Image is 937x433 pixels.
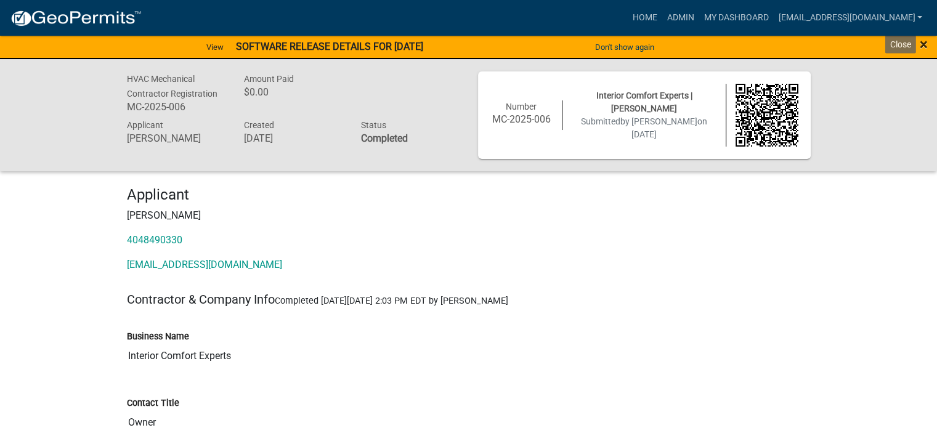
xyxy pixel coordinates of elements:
h5: Contractor & Company Info [127,292,811,307]
label: Contact Title [127,399,179,408]
h6: MC-2025-006 [127,101,225,113]
a: [EMAIL_ADDRESS][DOMAIN_NAME] [773,6,927,30]
strong: Completed [360,132,407,144]
span: Status [360,120,386,130]
h6: MC-2025-006 [490,113,553,125]
h6: [DATE] [243,132,342,144]
span: by [PERSON_NAME] [620,116,697,126]
a: View [201,37,229,57]
div: Close [885,36,916,54]
a: Home [627,6,662,30]
h6: [PERSON_NAME] [127,132,225,144]
strong: SOFTWARE RELEASE DETAILS FOR [DATE] [236,41,423,52]
span: × [920,36,928,53]
label: Business Name [127,333,189,341]
a: [EMAIL_ADDRESS][DOMAIN_NAME] [127,259,282,270]
p: [PERSON_NAME] [127,208,811,223]
span: Amount Paid [243,74,293,84]
span: Number [506,102,537,111]
a: 4048490330 [127,234,182,246]
a: Admin [662,6,699,30]
h4: Applicant [127,186,811,204]
button: Close [920,37,928,52]
span: Interior Comfort Experts | [PERSON_NAME] [596,91,692,113]
span: HVAC Mechanical Contractor Registration [127,74,217,99]
span: Applicant [127,120,163,130]
span: Created [243,120,274,130]
a: My Dashboard [699,6,773,30]
span: Completed [DATE][DATE] 2:03 PM EDT by [PERSON_NAME] [275,296,508,306]
img: QR code [736,84,798,147]
h6: $0.00 [243,86,342,98]
button: Don't show again [590,37,659,57]
span: Submitted on [DATE] [581,116,707,139]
